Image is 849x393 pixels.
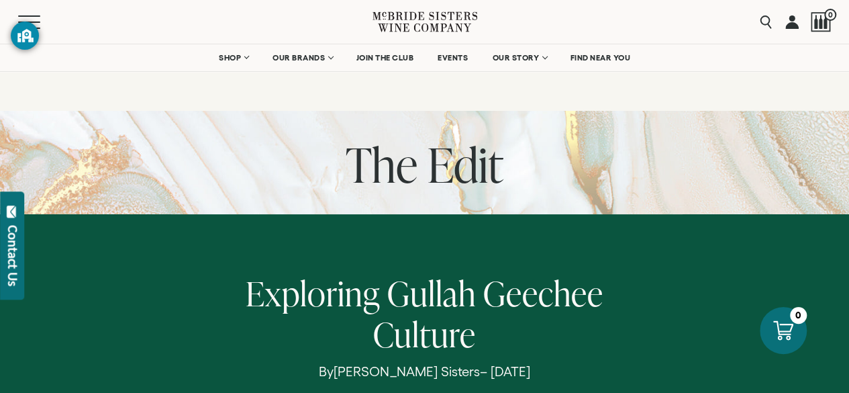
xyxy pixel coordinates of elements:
[373,311,476,357] span: Culture
[334,364,479,379] span: [PERSON_NAME] Sisters
[348,44,423,71] a: JOIN THE CLUB
[219,53,242,62] span: SHOP
[429,44,477,71] a: EVENTS
[428,132,503,197] span: Edit
[11,21,39,50] button: GoGuardian Privacy Information
[210,363,640,380] p: By – [DATE]
[272,53,325,62] span: OUR BRANDS
[6,225,19,286] div: Contact Us
[246,270,380,316] span: Exploring
[824,9,836,21] span: 0
[562,44,640,71] a: FIND NEAR YOU
[356,53,414,62] span: JOIN THE CLUB
[483,270,603,316] span: Geechee
[18,15,66,29] button: Mobile Menu Trigger
[492,53,539,62] span: OUR STORY
[387,270,476,316] span: Gullah
[438,53,468,62] span: EVENTS
[790,307,807,324] div: 0
[570,53,631,62] span: FIND NEAR YOU
[210,44,257,71] a: SHOP
[483,44,555,71] a: OUR STORY
[346,132,417,197] span: The
[264,44,341,71] a: OUR BRANDS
